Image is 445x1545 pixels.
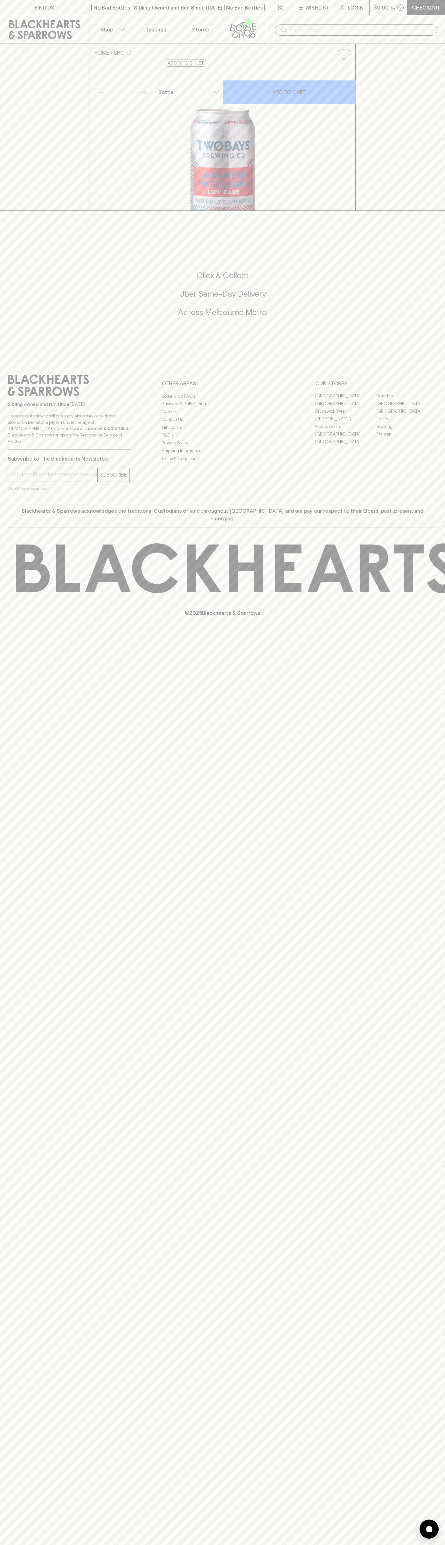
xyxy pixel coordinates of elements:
[315,392,376,400] a: [GEOGRAPHIC_DATA]
[8,245,437,351] div: Call to action block
[162,416,284,423] a: Contact Us
[315,423,376,430] a: Fitzroy North
[315,430,376,438] a: [GEOGRAPHIC_DATA]
[12,507,433,522] p: Blackhearts & Sparrows acknowledges the traditional Custodians of land throughout [GEOGRAPHIC_DAT...
[376,423,437,430] a: Geelong
[315,408,376,415] a: Brunswick West
[8,485,130,492] p: We will never spam you
[315,380,437,387] p: OUR STORES
[192,26,209,33] p: Stores
[8,270,437,281] h5: Click & Collect
[162,455,284,462] a: Terms & Conditions
[412,4,441,11] p: Checkout
[162,392,284,400] a: Bottle Drop FAQ's
[8,401,130,408] p: Sibling owned and run since [DATE]
[162,439,284,447] a: Privacy Policy
[315,415,376,423] a: [PERSON_NAME]
[335,46,353,63] button: Add to wishlist
[305,4,330,11] p: Wishlist
[114,50,128,56] a: SHOP
[158,88,174,96] p: Bottle
[272,88,306,96] p: ADD TO CART
[134,15,178,44] a: Tastings
[13,470,97,480] input: e.g. jane@blackheartsandsparrows.com.au
[162,431,284,439] a: FAQ's
[376,430,437,438] a: Prahran
[8,455,130,463] p: Subscribe to The Blackhearts Newsletter
[373,4,389,11] p: $0.00
[162,408,284,415] a: Careers
[146,26,166,33] p: Tastings
[35,4,54,11] p: FIND US
[94,50,109,56] a: HOME
[156,86,222,99] div: Bottle
[376,392,437,400] a: Braddon
[162,380,284,387] p: OTHER AREAS
[348,4,364,11] p: Login
[162,423,284,431] a: Gift Cards
[89,65,355,210] img: 38392.png
[315,400,376,408] a: [GEOGRAPHIC_DATA]
[290,25,432,35] input: Try "Pinot noir"
[376,415,437,423] a: Fitzroy
[376,400,437,408] a: [GEOGRAPHIC_DATA]
[8,307,437,318] h5: Across Melbourne Metro
[98,468,129,482] button: SUBSCRIBE
[70,426,128,431] strong: Liquor License #32064953
[100,471,127,478] p: SUBSCRIBE
[162,447,284,455] a: Shipping Information
[315,438,376,446] a: [GEOGRAPHIC_DATA]
[165,59,206,67] button: Add to wishlist
[101,26,113,33] p: Shop
[426,1526,432,1532] img: bubble-icon
[8,289,437,299] h5: Uber Same-Day Delivery
[399,6,402,9] p: 0
[162,400,284,408] a: Business & Bulk Gifting
[8,413,130,444] p: It is against the law to sell or supply alcohol to, or to obtain alcohol on behalf of a person un...
[178,15,223,44] a: Stores
[376,408,437,415] a: [GEOGRAPHIC_DATA]
[223,80,356,104] button: ADD TO CART
[89,15,134,44] button: Shop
